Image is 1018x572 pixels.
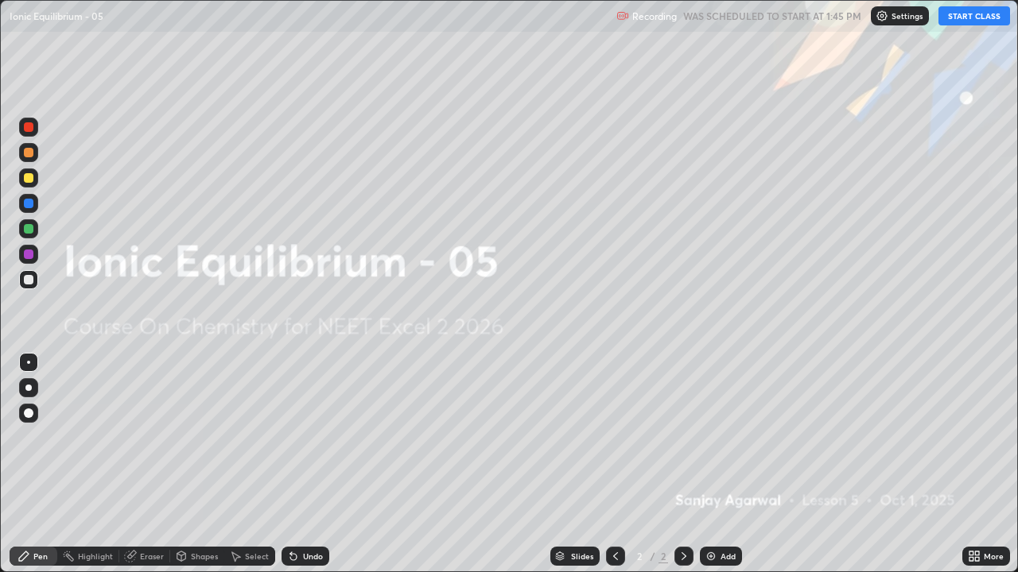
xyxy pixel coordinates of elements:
[984,552,1004,560] div: More
[705,550,717,562] img: add-slide-button
[651,551,655,561] div: /
[10,10,103,22] p: Ionic Equilibrium - 05
[632,10,677,22] p: Recording
[616,10,629,22] img: recording.375f2c34.svg
[191,552,218,560] div: Shapes
[140,552,164,560] div: Eraser
[631,551,647,561] div: 2
[659,549,668,563] div: 2
[245,552,269,560] div: Select
[721,552,736,560] div: Add
[892,12,923,20] p: Settings
[571,552,593,560] div: Slides
[938,6,1010,25] button: START CLASS
[78,552,113,560] div: Highlight
[683,9,861,23] h5: WAS SCHEDULED TO START AT 1:45 PM
[33,552,48,560] div: Pen
[303,552,323,560] div: Undo
[876,10,888,22] img: class-settings-icons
